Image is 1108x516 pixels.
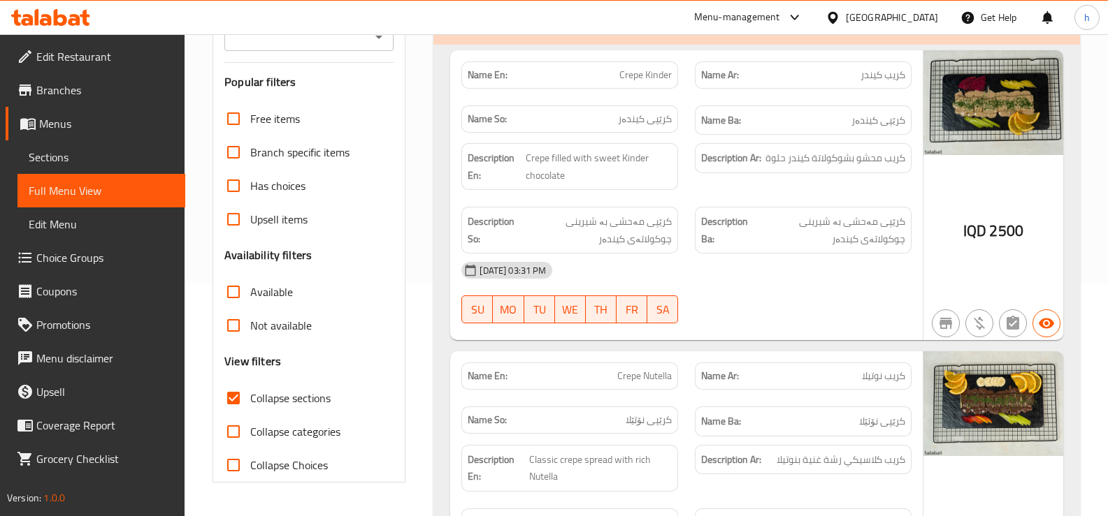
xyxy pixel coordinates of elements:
[965,309,993,337] button: Purchased item
[999,309,1027,337] button: Not has choices
[923,50,1063,155] img: Fresh_landCrepe_KinderMaz638911280448788333.jpg
[617,295,647,323] button: FR
[17,174,185,207] a: Full Menu View
[468,68,508,82] strong: Name En:
[701,213,752,247] strong: Description Ba:
[6,40,185,73] a: Edit Restaurant
[756,213,905,247] span: کرێپی مەحشی بە شیرینی چوکولاتەی کیندەر
[468,112,507,126] strong: Name So:
[851,112,905,129] span: کرێپی کیندەر
[1084,10,1090,25] span: h
[591,300,611,320] span: TH
[861,68,905,82] span: كريب كيندر
[6,375,185,408] a: Upsell
[369,27,389,47] button: Open
[6,107,185,140] a: Menus
[846,10,938,25] div: [GEOGRAPHIC_DATA]
[701,68,739,82] strong: Name Ar:
[468,413,507,427] strong: Name So:
[530,300,549,320] span: TU
[989,217,1023,244] span: 2500
[6,274,185,308] a: Coupons
[619,68,672,82] span: Crepe Kinder
[36,316,174,333] span: Promotions
[29,149,174,165] span: Sections
[561,300,580,320] span: WE
[36,249,174,266] span: Choice Groups
[468,149,523,184] strong: Description En:
[526,149,672,184] span: Crepe filled with sweet Kinder chocolate
[36,450,174,467] span: Grocery Checklist
[932,309,960,337] button: Not branch specific item
[224,353,281,369] h3: View filters
[521,213,672,247] span: کرێپی مەحشی بە شیرینی چوکولاتەی کیندەر
[6,408,185,442] a: Coverage Report
[524,295,555,323] button: TU
[765,149,905,167] span: كريب محشو بشوكولاتة كيندر حلوة
[224,247,312,263] h3: Availability filters
[6,73,185,107] a: Branches
[647,295,678,323] button: SA
[701,369,739,383] strong: Name Ar:
[36,283,174,300] span: Coupons
[701,149,761,167] strong: Description Ar:
[923,351,1063,456] img: Fresh_landCrepe_NutellaMa638911280768043791.jpg
[694,9,780,26] div: Menu-management
[862,369,905,383] span: كريب نوتيلا
[701,451,761,469] strong: Description Ar:
[586,295,617,323] button: TH
[29,182,174,199] span: Full Menu View
[6,241,185,274] a: Choice Groups
[29,216,174,233] span: Edit Menu
[250,110,300,127] span: Free items
[36,417,174,434] span: Coverage Report
[17,140,185,174] a: Sections
[6,341,185,375] a: Menu disclaimer
[461,295,493,323] button: SU
[250,211,308,228] span: Upsell items
[622,300,642,320] span: FR
[555,295,586,323] button: WE
[468,213,519,247] strong: Description So:
[498,300,518,320] span: MO
[6,442,185,476] a: Grocery Checklist
[250,283,293,300] span: Available
[777,451,905,469] span: كريب كلاسيكي رشة غنية بنوتيلا
[224,74,394,90] h3: Popular filters
[6,308,185,341] a: Promotions
[36,383,174,400] span: Upsell
[43,489,65,507] span: 1.0.0
[701,413,741,430] strong: Name Ba:
[963,217,986,244] span: IQD
[474,264,552,277] span: [DATE] 03:31 PM
[653,300,672,320] span: SA
[626,413,672,427] span: کرێپی نۆتێلا
[250,317,312,334] span: Not available
[529,451,672,485] span: Classic crepe spread with rich Nutella
[250,457,328,473] span: Collapse Choices
[36,48,174,65] span: Edit Restaurant
[36,350,174,367] span: Menu disclaimer
[493,295,524,323] button: MO
[250,423,340,440] span: Collapse categories
[468,369,508,383] strong: Name En:
[618,112,672,126] span: کرێپی کیندەر
[7,489,41,507] span: Version:
[250,144,350,161] span: Branch specific items
[36,82,174,98] span: Branches
[250,177,305,194] span: Has choices
[468,451,526,485] strong: Description En:
[1033,309,1060,337] button: Available
[859,413,905,430] span: کرێپی نۆتێلا
[17,207,185,241] a: Edit Menu
[468,300,487,320] span: SU
[617,369,672,383] span: Crepe Nutella
[701,112,741,129] strong: Name Ba:
[250,390,331,406] span: Collapse sections
[39,115,174,132] span: Menus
